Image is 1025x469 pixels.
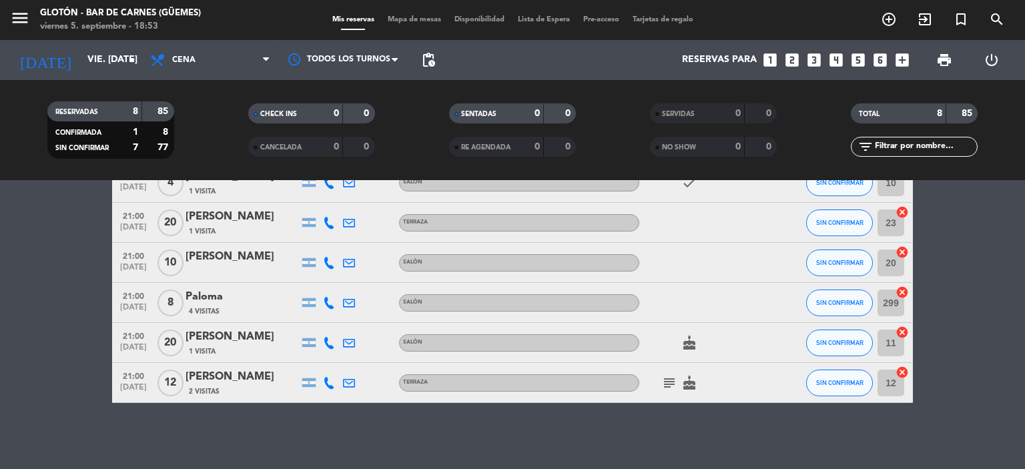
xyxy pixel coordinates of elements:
[896,205,909,219] i: cancel
[157,209,184,236] span: 20
[133,107,138,116] strong: 8
[334,109,339,118] strong: 0
[117,288,150,303] span: 21:00
[189,386,220,397] span: 2 Visitas
[186,208,299,225] div: [PERSON_NAME]
[565,109,573,118] strong: 0
[859,111,880,117] span: TOTAL
[381,16,448,23] span: Mapa de mesas
[682,55,757,65] span: Reservas para
[989,11,1005,27] i: search
[163,127,171,137] strong: 8
[962,109,975,118] strong: 85
[117,328,150,343] span: 21:00
[117,207,150,223] span: 21:00
[186,368,299,386] div: [PERSON_NAME]
[157,250,184,276] span: 10
[55,109,98,115] span: RESERVADAS
[186,248,299,266] div: [PERSON_NAME]
[565,142,573,151] strong: 0
[117,343,150,358] span: [DATE]
[189,186,216,197] span: 1 Visita
[117,223,150,238] span: [DATE]
[662,144,696,151] span: NO SHOW
[662,111,695,117] span: SERVIDAS
[806,370,873,396] button: SIN CONFIRMAR
[172,55,196,65] span: Cena
[806,169,873,196] button: SIN CONFIRMAR
[872,51,889,69] i: looks_6
[55,129,101,136] span: CONFIRMADA
[896,246,909,259] i: cancel
[403,179,422,185] span: SALÓN
[117,263,150,278] span: [DATE]
[626,16,700,23] span: Tarjetas de regalo
[783,51,801,69] i: looks_two
[55,145,109,151] span: SIN CONFIRMAR
[766,109,774,118] strong: 0
[816,299,864,306] span: SIN CONFIRMAR
[157,169,184,196] span: 4
[189,346,216,357] span: 1 Visita
[896,326,909,339] i: cancel
[953,11,969,27] i: turned_in_not
[681,375,697,391] i: cake
[535,109,540,118] strong: 0
[117,368,150,383] span: 21:00
[735,142,741,151] strong: 0
[10,8,30,28] i: menu
[761,51,779,69] i: looks_one
[461,111,496,117] span: SENTADAS
[10,45,81,75] i: [DATE]
[806,250,873,276] button: SIN CONFIRMAR
[403,340,422,345] span: SALÓN
[260,144,302,151] span: CANCELADA
[189,306,220,317] span: 4 Visitas
[827,51,845,69] i: looks_4
[806,209,873,236] button: SIN CONFIRMAR
[124,52,140,68] i: arrow_drop_down
[535,142,540,151] strong: 0
[133,127,138,137] strong: 1
[448,16,511,23] span: Disponibilidad
[874,139,977,154] input: Filtrar por nombre...
[937,109,942,118] strong: 8
[133,143,138,152] strong: 7
[735,109,741,118] strong: 0
[968,40,1015,80] div: LOG OUT
[896,286,909,299] i: cancel
[10,8,30,33] button: menu
[186,288,299,306] div: Paloma
[816,219,864,226] span: SIN CONFIRMAR
[936,52,952,68] span: print
[403,219,428,225] span: TERRAZA
[189,226,216,237] span: 1 Visita
[806,290,873,316] button: SIN CONFIRMAR
[157,143,171,152] strong: 77
[806,330,873,356] button: SIN CONFIRMAR
[334,142,339,151] strong: 0
[816,379,864,386] span: SIN CONFIRMAR
[403,260,422,265] span: SALÓN
[403,380,428,385] span: TERRAZA
[403,300,422,305] span: SALÓN
[326,16,381,23] span: Mis reservas
[816,179,864,186] span: SIN CONFIRMAR
[117,183,150,198] span: [DATE]
[117,248,150,263] span: 21:00
[894,51,911,69] i: add_box
[157,370,184,396] span: 12
[805,51,823,69] i: looks_3
[364,142,372,151] strong: 0
[364,109,372,118] strong: 0
[766,142,774,151] strong: 0
[896,366,909,379] i: cancel
[461,144,510,151] span: RE AGENDADA
[984,52,1000,68] i: power_settings_new
[117,303,150,318] span: [DATE]
[816,339,864,346] span: SIN CONFIRMAR
[917,11,933,27] i: exit_to_app
[881,11,897,27] i: add_circle_outline
[661,375,677,391] i: subject
[260,111,297,117] span: CHECK INS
